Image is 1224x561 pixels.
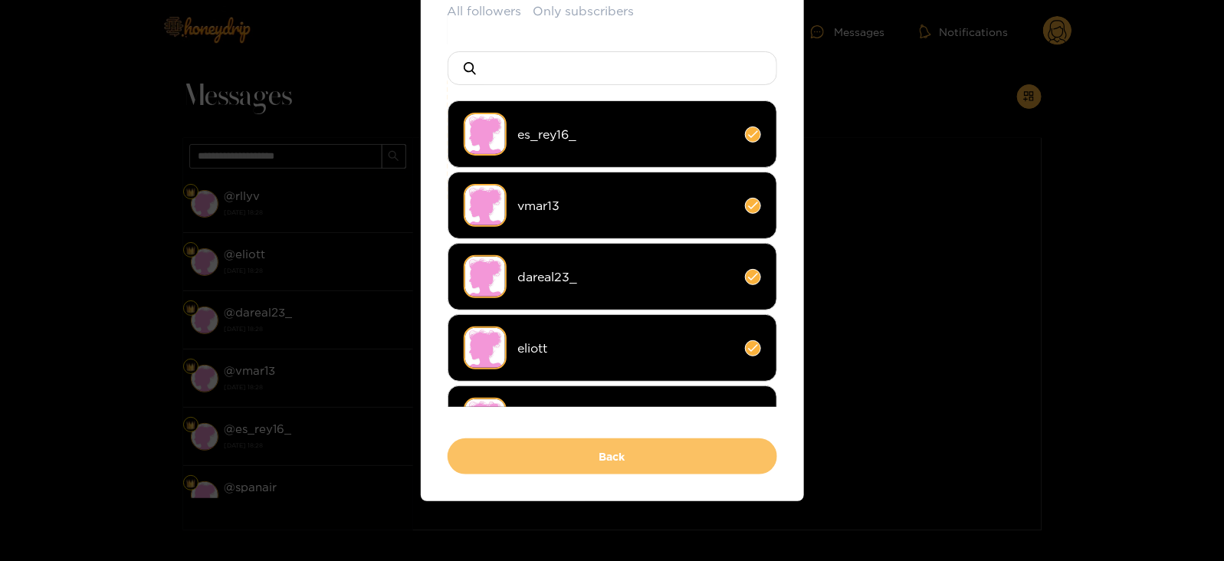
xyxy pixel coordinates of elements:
img: no-avatar.png [464,113,507,156]
span: dareal23_ [518,268,733,286]
span: eliott [518,340,733,357]
img: no-avatar.png [464,184,507,227]
img: no-avatar.png [464,255,507,298]
span: vmar13 [518,197,733,215]
button: Back [448,438,777,474]
button: Only subscribers [533,2,635,20]
img: no-avatar.png [464,326,507,369]
button: All followers [448,2,522,20]
span: es_rey16_ [518,126,733,143]
img: no-avatar.png [464,398,507,441]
